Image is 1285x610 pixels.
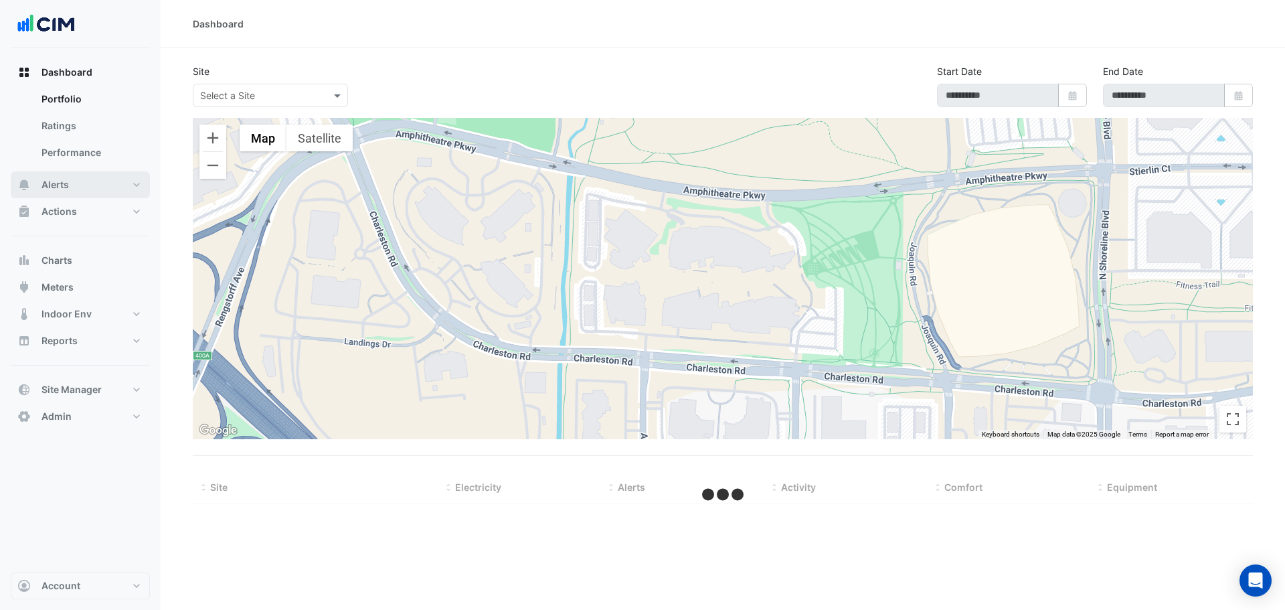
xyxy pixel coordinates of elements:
[41,178,69,192] span: Alerts
[1219,406,1246,433] button: Toggle fullscreen view
[937,64,982,78] label: Start Date
[11,59,150,86] button: Dashboard
[11,171,150,198] button: Alerts
[199,152,226,179] button: Zoom out
[618,481,645,493] span: Alerts
[1103,64,1143,78] label: End Date
[31,139,150,166] a: Performance
[210,481,228,493] span: Site
[16,11,76,37] img: Company Logo
[41,254,72,267] span: Charts
[11,86,150,171] div: Dashboard
[17,281,31,294] app-icon: Meters
[41,334,78,348] span: Reports
[944,481,982,493] span: Comfort
[11,327,150,354] button: Reports
[41,205,77,218] span: Actions
[1047,431,1120,438] span: Map data ©2025 Google
[11,403,150,430] button: Admin
[196,422,240,439] a: Open this area in Google Maps (opens a new window)
[41,281,74,294] span: Meters
[17,410,31,423] app-icon: Admin
[193,17,244,31] div: Dashboard
[11,198,150,225] button: Actions
[17,205,31,218] app-icon: Actions
[982,430,1039,439] button: Keyboard shortcuts
[17,66,31,79] app-icon: Dashboard
[11,247,150,274] button: Charts
[41,383,102,396] span: Site Manager
[199,125,226,151] button: Zoom in
[11,301,150,327] button: Indoor Env
[17,383,31,396] app-icon: Site Manager
[193,64,209,78] label: Site
[196,422,240,439] img: Google
[1155,431,1209,438] a: Report a map error
[11,274,150,301] button: Meters
[1107,481,1157,493] span: Equipment
[17,178,31,192] app-icon: Alerts
[11,573,150,599] button: Account
[1128,431,1147,438] a: Terms (opens in new tab)
[41,307,92,321] span: Indoor Env
[286,125,353,151] button: Show satellite imagery
[17,334,31,348] app-icon: Reports
[31,112,150,139] a: Ratings
[41,579,80,593] span: Account
[11,376,150,403] button: Site Manager
[41,66,92,79] span: Dashboard
[17,254,31,267] app-icon: Charts
[1239,564,1272,597] div: Open Intercom Messenger
[41,410,72,423] span: Admin
[240,125,286,151] button: Show street map
[17,307,31,321] app-icon: Indoor Env
[781,481,816,493] span: Activity
[31,86,150,112] a: Portfolio
[455,481,501,493] span: Electricity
